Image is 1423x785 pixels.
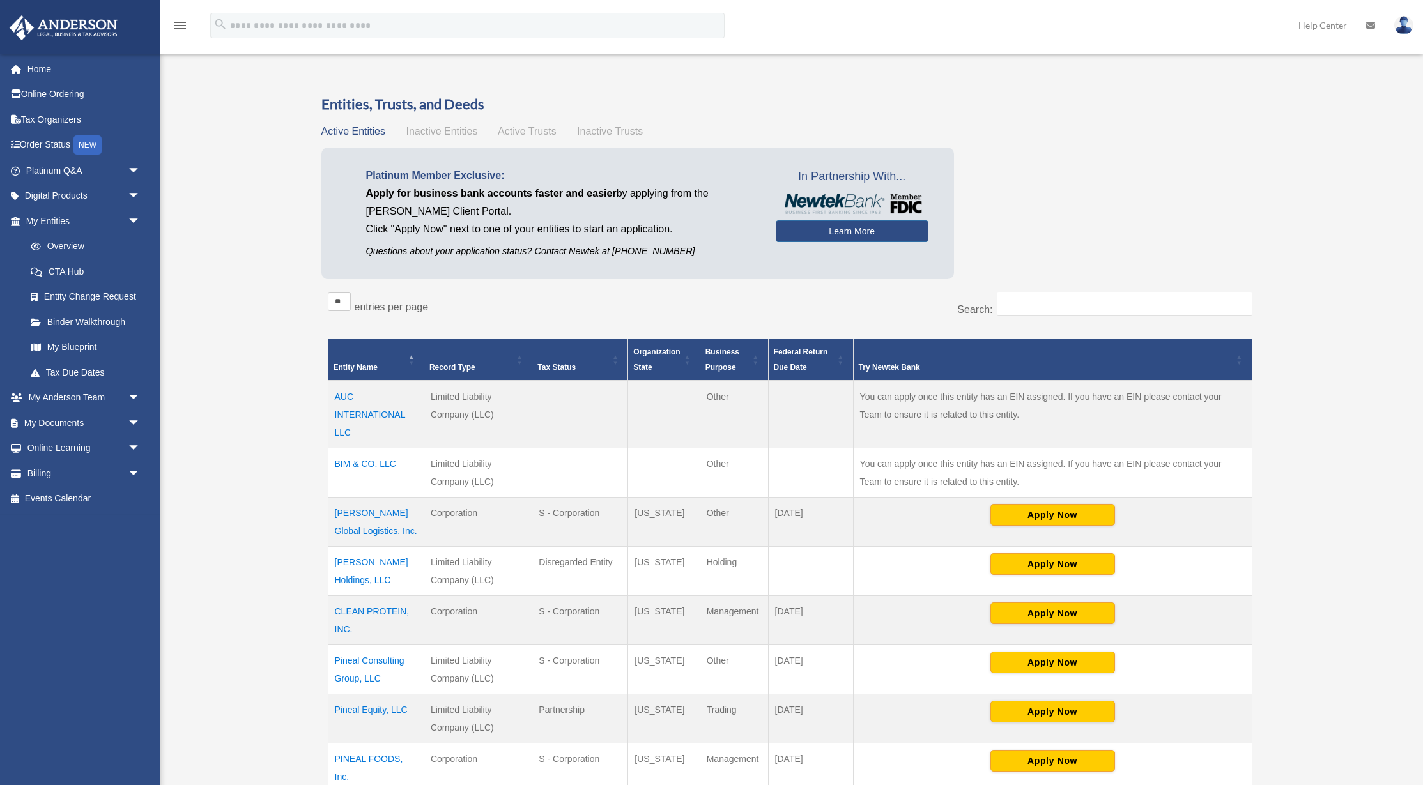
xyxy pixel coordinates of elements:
[700,694,768,743] td: Trading
[9,385,160,411] a: My Anderson Teamarrow_drop_down
[9,486,160,512] a: Events Calendar
[424,448,532,498] td: Limited Liability Company (LLC)
[9,107,160,132] a: Tax Organizers
[213,17,227,31] i: search
[328,448,424,498] td: BIM & CO. LLC
[705,347,739,372] span: Business Purpose
[628,547,700,596] td: [US_STATE]
[700,596,768,645] td: Management
[633,347,680,372] span: Organization State
[990,602,1115,624] button: Apply Now
[768,339,853,381] th: Federal Return Due Date: Activate to sort
[9,208,153,234] a: My Entitiesarrow_drop_down
[128,158,153,184] span: arrow_drop_down
[853,339,1252,381] th: Try Newtek Bank : Activate to sort
[366,167,757,185] p: Platinum Member Exclusive:
[700,381,768,448] td: Other
[424,547,532,596] td: Limited Liability Company (LLC)
[334,363,378,372] span: Entity Name
[173,22,188,33] a: menu
[173,18,188,33] i: menu
[128,410,153,436] span: arrow_drop_down
[768,596,853,645] td: [DATE]
[424,339,532,381] th: Record Type: Activate to sort
[328,694,424,743] td: Pineal Equity, LLC
[366,185,757,220] p: by applying from the [PERSON_NAME] Client Portal.
[853,381,1252,448] td: You can apply once this entity has an EIN assigned. If you have an EIN please contact your Team t...
[328,596,424,645] td: CLEAN PROTEIN, INC.
[532,645,628,694] td: S - Corporation
[9,158,160,183] a: Platinum Q&Aarrow_drop_down
[577,126,643,137] span: Inactive Trusts
[366,243,757,259] p: Questions about your application status? Contact Newtek at [PHONE_NUMBER]
[700,448,768,498] td: Other
[18,360,153,385] a: Tax Due Dates
[990,553,1115,575] button: Apply Now
[700,547,768,596] td: Holding
[628,694,700,743] td: [US_STATE]
[328,645,424,694] td: Pineal Consulting Group, LLC
[957,304,992,315] label: Search:
[73,135,102,155] div: NEW
[537,363,576,372] span: Tax Status
[990,652,1115,673] button: Apply Now
[532,694,628,743] td: Partnership
[532,547,628,596] td: Disregarded Entity
[328,498,424,547] td: [PERSON_NAME] Global Logistics, Inc.
[128,183,153,210] span: arrow_drop_down
[628,596,700,645] td: [US_STATE]
[321,95,1259,114] h3: Entities, Trusts, and Deeds
[532,339,628,381] th: Tax Status: Activate to sort
[9,183,160,209] a: Digital Productsarrow_drop_down
[1394,16,1413,34] img: User Pic
[9,461,160,486] a: Billingarrow_drop_down
[853,448,1252,498] td: You can apply once this entity has an EIN assigned. If you have an EIN please contact your Team t...
[782,194,922,214] img: NewtekBankLogoSM.png
[406,126,477,137] span: Inactive Entities
[9,56,160,82] a: Home
[424,498,532,547] td: Corporation
[9,82,160,107] a: Online Ordering
[990,750,1115,772] button: Apply Now
[776,220,928,242] a: Learn More
[128,208,153,234] span: arrow_drop_down
[768,498,853,547] td: [DATE]
[128,436,153,462] span: arrow_drop_down
[328,547,424,596] td: [PERSON_NAME] Holdings, LLC
[18,234,147,259] a: Overview
[429,363,475,372] span: Record Type
[768,694,853,743] td: [DATE]
[18,284,153,310] a: Entity Change Request
[9,410,160,436] a: My Documentsarrow_drop_down
[776,167,928,187] span: In Partnership With...
[355,301,429,312] label: entries per page
[18,259,153,284] a: CTA Hub
[18,335,153,360] a: My Blueprint
[128,461,153,487] span: arrow_drop_down
[321,126,385,137] span: Active Entities
[768,645,853,694] td: [DATE]
[128,385,153,411] span: arrow_drop_down
[328,381,424,448] td: AUC INTERNATIONAL LLC
[498,126,557,137] span: Active Trusts
[424,694,532,743] td: Limited Liability Company (LLC)
[990,701,1115,722] button: Apply Now
[424,596,532,645] td: Corporation
[328,339,424,381] th: Entity Name: Activate to invert sorting
[700,339,768,381] th: Business Purpose: Activate to sort
[532,498,628,547] td: S - Corporation
[700,645,768,694] td: Other
[628,645,700,694] td: [US_STATE]
[18,309,153,335] a: Binder Walkthrough
[424,381,532,448] td: Limited Liability Company (LLC)
[9,436,160,461] a: Online Learningarrow_drop_down
[859,360,1233,375] div: Try Newtek Bank
[366,220,757,238] p: Click "Apply Now" next to one of your entities to start an application.
[6,15,121,40] img: Anderson Advisors Platinum Portal
[9,132,160,158] a: Order StatusNEW
[424,645,532,694] td: Limited Liability Company (LLC)
[532,596,628,645] td: S - Corporation
[366,188,617,199] span: Apply for business bank accounts faster and easier
[990,504,1115,526] button: Apply Now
